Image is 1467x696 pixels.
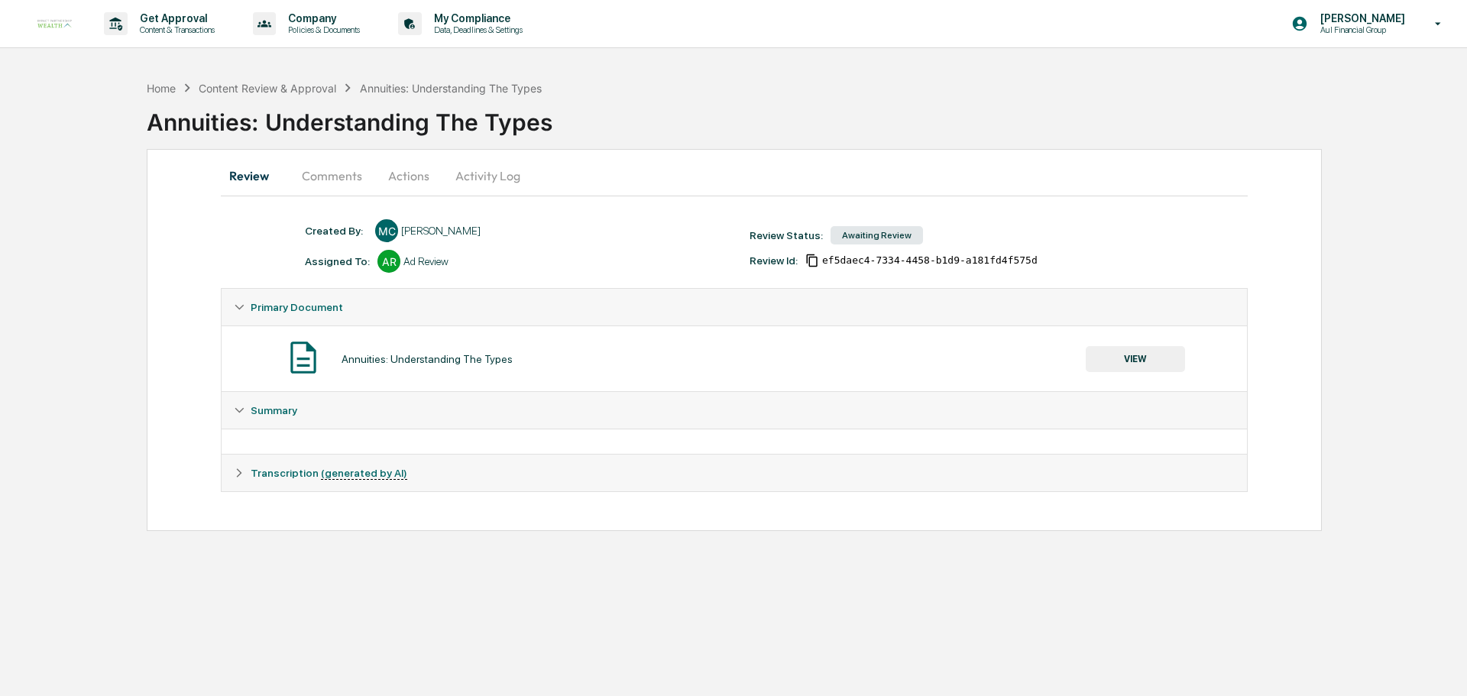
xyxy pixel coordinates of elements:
div: Summary [222,429,1247,454]
div: MC [375,219,398,242]
img: logo [37,18,73,28]
button: Activity Log [443,157,533,194]
p: Data, Deadlines & Settings [422,24,530,35]
button: Actions [374,157,443,194]
div: Summary [222,392,1247,429]
span: Primary Document [251,301,343,313]
div: Assigned To: [305,255,370,267]
div: Created By: ‎ ‎ [305,225,368,237]
u: (generated by AI) [321,467,407,480]
div: Annuities: Understanding The Types [147,96,1467,136]
span: ef5daec4-7334-4458-b1d9-a181fd4f575d [822,254,1038,267]
div: Annuities: Understanding The Types [342,353,513,365]
div: Content Review & Approval [199,82,336,95]
div: Annuities: Understanding The Types [360,82,542,95]
p: Content & Transactions [128,24,222,35]
img: Document Icon [284,338,322,377]
div: Awaiting Review [831,226,923,244]
div: Review Id: [750,254,798,267]
div: [PERSON_NAME] [401,225,481,237]
div: secondary tabs example [221,157,1248,194]
div: Primary Document [222,325,1247,391]
p: Policies & Documents [276,24,368,35]
div: Ad Review [403,255,449,267]
div: Home [147,82,176,95]
div: Transcription (generated by AI) [222,455,1247,491]
p: Aul Financial Group [1308,24,1413,35]
p: [PERSON_NAME] [1308,12,1413,24]
div: AR [377,250,400,273]
span: Transcription [251,467,407,479]
p: My Compliance [422,12,530,24]
button: Review [221,157,290,194]
span: Copy Id [805,254,819,267]
button: Comments [290,157,374,194]
button: VIEW [1086,346,1185,372]
div: Primary Document [222,289,1247,325]
p: Get Approval [128,12,222,24]
p: Company [276,12,368,24]
div: Review Status: [750,229,823,241]
span: Summary [251,404,297,416]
